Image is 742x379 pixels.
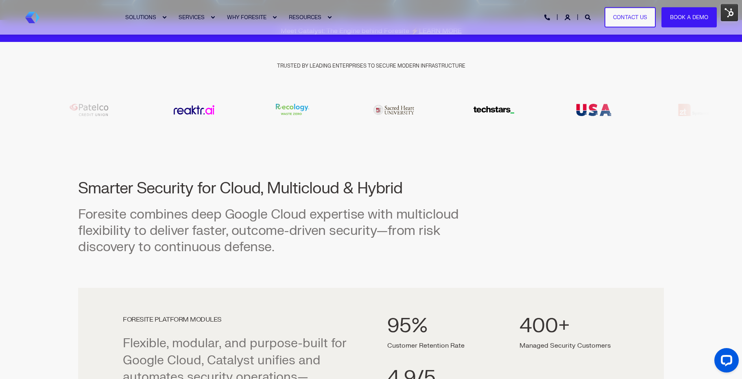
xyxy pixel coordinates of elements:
div: 17 / 20 [448,98,540,122]
div: 400+ [519,316,611,336]
img: USA Hauling & Waste logo [553,98,635,122]
h3: Foresite combines deep Google Cloud expertise with multicloud flexibility to deliver faster, outc... [78,206,464,255]
a: Open Search [585,13,592,20]
span: WHY FORESITE [227,14,266,20]
p: Customer Retention Rate [387,342,478,349]
div: Expand SERVICES [210,15,215,20]
p: Managed Security Customers [519,342,611,349]
a: Contact Us [605,7,656,28]
h2: Smarter Security for Cloud, Multicloud & Hybrid [78,179,464,199]
a: Back to Home [25,12,39,23]
h4: FORESITE PLATFORM MODULES [123,316,355,323]
a: LEARN MORE [419,27,462,35]
a: Login [565,13,572,20]
div: 19 / 20 [648,98,740,122]
img: Recology logo [253,98,335,122]
div: 95% [387,316,478,336]
div: 14 / 20 [148,98,240,122]
span: RESOURCES [289,14,321,20]
span: Meet Catalyst: The Engine behind Foresite ⚡️ [281,27,462,35]
div: 15 / 20 [248,98,340,122]
img: Techstars logo [453,98,535,122]
div: 16 / 20 [348,98,440,122]
div: Expand WHY FORESITE [272,15,277,20]
iframe: LiveChat chat widget [708,345,742,379]
img: HubSpot Tools Menu Toggle [721,4,738,21]
span: SOLUTIONS [125,14,156,20]
div: Expand SOLUTIONS [162,15,167,20]
img: Reaktr.ai logo [153,98,235,122]
img: Sacred Heart University logo [353,98,434,122]
a: Book a Demo [661,7,717,28]
div: 18 / 20 [548,98,640,122]
img: Foresite brand mark, a hexagon shape of blues with a directional arrow to the right hand side [25,12,39,23]
img: Patelco Credit Union logo [53,98,135,122]
span: TRUSTED BY LEADING ENTERPRISES TO SECURE MODERN INFRASTRUCTURE [277,63,465,69]
div: Expand RESOURCES [327,15,332,20]
img: ZT Systems logo [653,98,734,122]
div: 13 / 20 [48,98,140,122]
